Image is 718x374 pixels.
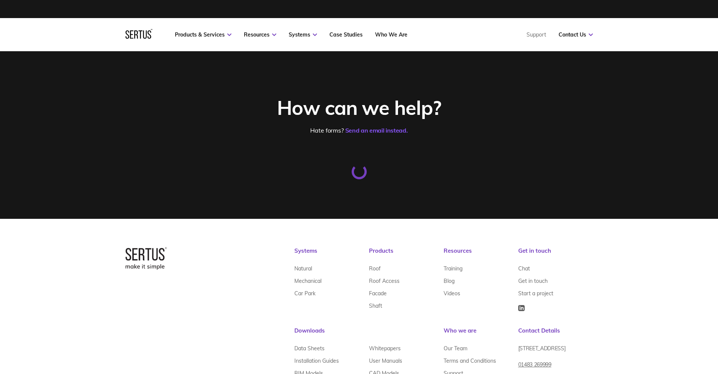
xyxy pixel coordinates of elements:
[559,31,593,38] a: Contact Us
[294,287,315,299] a: Car Park
[369,299,382,312] a: Shaft
[126,247,167,270] img: logo-box-2bec1e6d7ed5feb70a4f09a85fa1bbdd.png
[444,327,518,342] div: Who we are
[294,342,325,354] a: Data Sheets
[518,345,566,352] span: [STREET_ADDRESS]
[294,354,339,367] a: Installation Guides
[294,275,321,287] a: Mechanical
[294,327,444,342] div: Downloads
[444,287,460,299] a: Videos
[369,354,402,367] a: User Manuals
[190,95,528,120] div: How can we help?
[369,287,387,299] a: Facade
[369,342,401,354] a: Whitepapers
[518,262,530,275] a: Chat
[518,305,525,311] img: Icon
[289,31,317,38] a: Systems
[175,31,231,38] a: Products & Services
[369,262,381,275] a: Roof
[244,31,276,38] a: Resources
[329,31,363,38] a: Case Studies
[444,275,455,287] a: Blog
[345,127,408,134] a: Send an email instead.
[294,262,312,275] a: Natural
[190,127,528,134] div: Hate forms?
[369,275,400,287] a: Roof Access
[375,31,407,38] a: Who We Are
[518,327,593,342] div: Contact Details
[369,247,444,262] div: Products
[527,31,546,38] a: Support
[444,354,496,367] a: Terms and Conditions
[444,342,467,354] a: Our Team
[518,287,553,299] a: Start a project
[444,247,518,262] div: Resources
[518,247,593,262] div: Get in touch
[518,275,548,287] a: Get in touch
[444,262,462,275] a: Training
[294,247,369,262] div: Systems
